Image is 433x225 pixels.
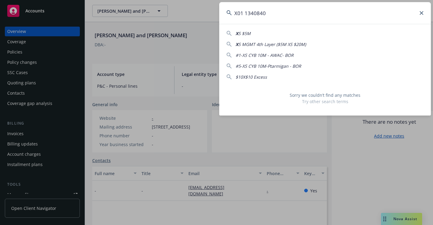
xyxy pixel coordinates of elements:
span: #5-XS CYB 10M-Ptarmigan - BOR [236,63,301,69]
span: Sorry we couldn’t find any matches [226,92,424,98]
span: S $5M [238,31,251,36]
span: X [236,41,238,47]
span: X [236,31,238,36]
span: S MGMT 4th Layer ($5M XS $20M) [238,41,306,47]
span: #1-XS CYB 10M - AWAC- BOR [236,52,294,58]
span: $10X$10 Excess [236,74,267,80]
span: Try other search terms [226,98,424,105]
input: Search... [219,2,431,24]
